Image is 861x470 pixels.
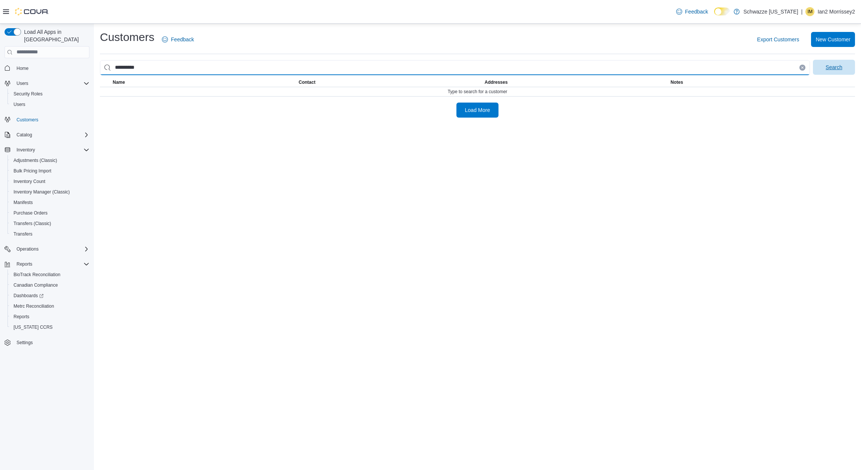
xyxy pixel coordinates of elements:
[11,177,48,186] a: Inventory Count
[14,260,35,269] button: Reports
[17,261,32,267] span: Reports
[21,28,89,43] span: Load All Apps in [GEOGRAPHIC_DATA]
[14,231,32,237] span: Transfers
[11,302,89,311] span: Metrc Reconciliation
[14,168,51,174] span: Bulk Pricing Import
[14,338,89,347] span: Settings
[14,272,60,278] span: BioTrack Reconciliation
[811,32,855,47] button: New Customer
[14,64,32,73] a: Home
[14,130,89,139] span: Catalog
[11,166,54,175] a: Bulk Pricing Import
[8,229,92,239] button: Transfers
[813,60,855,75] button: Search
[14,178,45,184] span: Inventory Count
[8,187,92,197] button: Inventory Manager (Classic)
[100,30,154,45] h1: Customers
[8,311,92,322] button: Reports
[17,132,32,138] span: Catalog
[14,157,57,163] span: Adjustments (Classic)
[14,245,89,254] span: Operations
[799,65,805,71] button: Clear input
[299,79,316,85] span: Contact
[11,323,56,332] a: [US_STATE] CCRS
[14,338,36,347] a: Settings
[8,99,92,110] button: Users
[14,210,48,216] span: Purchase Orders
[14,245,42,254] button: Operations
[14,63,89,73] span: Home
[171,36,194,43] span: Feedback
[14,303,54,309] span: Metrc Reconciliation
[14,101,25,107] span: Users
[817,7,855,16] p: Ian2 Morrissey2
[11,291,47,300] a: Dashboards
[11,230,89,239] span: Transfers
[14,260,89,269] span: Reports
[2,130,92,140] button: Catalog
[11,100,89,109] span: Users
[2,337,92,348] button: Settings
[8,208,92,218] button: Purchase Orders
[805,7,814,16] div: Ian2 Morrissey2
[11,281,89,290] span: Canadian Compliance
[11,187,73,196] a: Inventory Manager (Classic)
[8,89,92,99] button: Security Roles
[15,8,49,15] img: Cova
[14,189,70,195] span: Inventory Manager (Classic)
[2,145,92,155] button: Inventory
[485,79,508,85] span: Addresses
[11,100,28,109] a: Users
[14,199,33,206] span: Manifests
[159,32,197,47] a: Feedback
[11,166,89,175] span: Bulk Pricing Import
[8,301,92,311] button: Metrc Reconciliation
[11,219,54,228] a: Transfers (Classic)
[11,156,60,165] a: Adjustments (Classic)
[2,114,92,125] button: Customers
[11,177,89,186] span: Inventory Count
[2,63,92,74] button: Home
[8,218,92,229] button: Transfers (Classic)
[2,259,92,269] button: Reports
[11,270,89,279] span: BioTrack Reconciliation
[465,106,490,114] span: Load More
[14,79,89,88] span: Users
[673,4,711,19] a: Feedback
[11,89,45,98] a: Security Roles
[11,209,89,218] span: Purchase Orders
[11,291,89,300] span: Dashboards
[2,244,92,254] button: Operations
[754,32,802,47] button: Export Customers
[11,230,35,239] a: Transfers
[801,7,803,16] p: |
[14,91,42,97] span: Security Roles
[816,36,850,43] span: New Customer
[456,103,498,118] button: Load More
[14,145,38,154] button: Inventory
[14,115,89,124] span: Customers
[14,145,89,154] span: Inventory
[11,219,89,228] span: Transfers (Classic)
[11,312,32,321] a: Reports
[671,79,683,85] span: Notes
[14,314,29,320] span: Reports
[14,130,35,139] button: Catalog
[8,290,92,301] a: Dashboards
[11,198,89,207] span: Manifests
[113,79,125,85] span: Name
[448,89,508,95] span: Type to search for a customer
[11,323,89,332] span: Washington CCRS
[14,293,44,299] span: Dashboards
[808,7,813,16] span: IM
[11,187,89,196] span: Inventory Manager (Classic)
[743,7,798,16] p: Schwazze [US_STATE]
[17,246,39,252] span: Operations
[14,221,51,227] span: Transfers (Classic)
[11,198,36,207] a: Manifests
[8,166,92,176] button: Bulk Pricing Import
[8,176,92,187] button: Inventory Count
[14,282,58,288] span: Canadian Compliance
[11,270,63,279] a: BioTrack Reconciliation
